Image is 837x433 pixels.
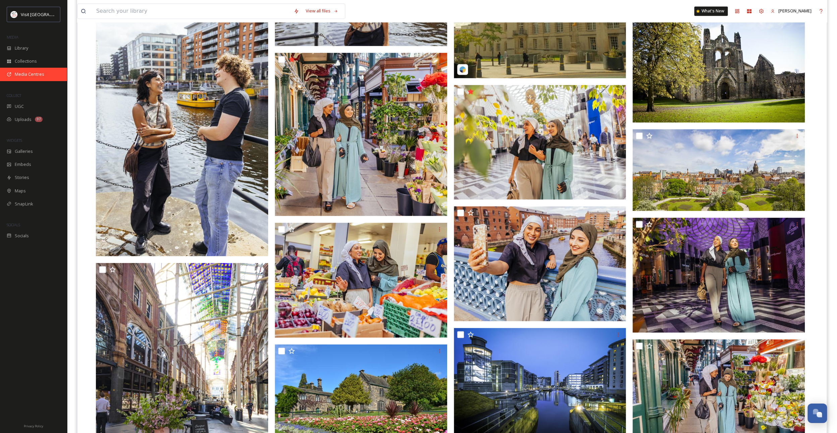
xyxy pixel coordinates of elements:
[15,116,32,123] span: Uploads
[459,66,466,73] img: snapsea-logo.png
[24,422,43,430] a: Privacy Policy
[15,233,29,239] span: Socials
[767,4,815,17] a: [PERSON_NAME]
[302,4,342,17] a: View all files
[275,53,447,216] img: Kirkgate Market-Florist Stall Square-cTom Martin-Aug23.jpg
[15,188,26,194] span: Maps
[778,8,812,14] span: [PERSON_NAME]
[35,117,43,122] div: 97
[7,222,20,227] span: SOCIALS
[11,11,17,18] img: download%20(3).png
[7,138,22,143] span: WIDGETS
[15,103,24,110] span: UGC
[454,206,626,321] img: Leeds Bridge _Tom Martin-Aug24.jpg
[694,6,728,16] a: What's New
[15,58,37,64] span: Collections
[808,404,827,423] button: Open Chat
[7,93,21,98] span: COLLECT
[15,201,33,207] span: SnapLink
[633,129,805,211] img: Cityscape-Park Square Skyline-cCarl Milner for LCC-2018.jpg
[633,218,805,332] img: Victoria Gate-Women in Hijabs-cTom Martin-Aug24_VL ONLY.jpg
[15,148,33,154] span: Galleries
[15,71,44,77] span: Media Centres
[24,424,43,428] span: Privacy Policy
[15,45,28,51] span: Library
[633,8,805,123] img: Kirkstall Abbey-Sunny Day-Sarah Zagni Photography.jpg
[454,85,626,200] img: Victoria Gate-Women Shopping-cTom Martin-Aug24_VL ONLY.jpg
[275,223,447,337] img: Kirkgate Market-Fruit Stall-cTom Martin-Aug24.jpg
[15,161,31,168] span: Embeds
[93,4,290,18] input: Search your library
[21,11,73,17] span: Visit [GEOGRAPHIC_DATA]
[15,174,29,181] span: Stories
[7,35,18,40] span: MEDIA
